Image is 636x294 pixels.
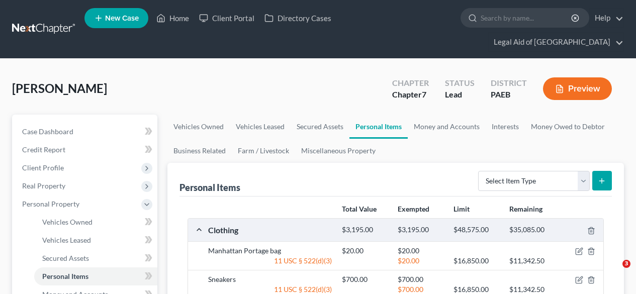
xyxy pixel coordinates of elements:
a: Business Related [167,139,232,163]
a: Vehicles Leased [34,231,157,249]
div: PAEB [491,89,527,101]
div: $16,850.00 [448,256,504,266]
a: Directory Cases [259,9,336,27]
div: 11 USC § 522(d)(3) [203,256,337,266]
a: Help [590,9,623,27]
a: Vehicles Owned [167,115,230,139]
a: Legal Aid of [GEOGRAPHIC_DATA] [489,33,623,51]
a: Personal Items [349,115,408,139]
span: Vehicles Owned [42,218,93,226]
span: Client Profile [22,163,64,172]
span: Personal Property [22,200,79,208]
div: Chapter [392,89,429,101]
div: Chapter [392,77,429,89]
strong: Limit [453,205,470,213]
a: Money Owed to Debtor [525,115,611,139]
div: $20.00 [337,246,393,256]
div: $700.00 [393,274,448,284]
a: Interests [486,115,525,139]
a: Case Dashboard [14,123,157,141]
span: Case Dashboard [22,127,73,136]
span: 3 [622,260,630,268]
div: $700.00 [337,274,393,284]
div: $48,575.00 [448,225,504,235]
strong: Exempted [398,205,429,213]
div: $20.00 [393,256,448,266]
a: Secured Assets [34,249,157,267]
a: Vehicles Owned [34,213,157,231]
div: $11,342.50 [504,256,560,266]
div: Clothing [203,225,337,235]
iframe: Intercom live chat [602,260,626,284]
div: Sneakers [203,274,337,284]
a: Secured Assets [291,115,349,139]
span: Secured Assets [42,254,89,262]
span: 7 [422,89,426,99]
a: Vehicles Leased [230,115,291,139]
a: Credit Report [14,141,157,159]
div: $20.00 [393,246,448,256]
div: District [491,77,527,89]
input: Search by name... [481,9,573,27]
a: Farm / Livestock [232,139,295,163]
div: Lead [445,89,475,101]
span: Credit Report [22,145,65,154]
div: Manhattan Portage bag [203,246,337,256]
div: Personal Items [179,181,240,193]
span: [PERSON_NAME] [12,81,107,95]
strong: Remaining [509,205,542,213]
strong: Total Value [342,205,377,213]
span: Vehicles Leased [42,236,91,244]
span: Personal Items [42,272,88,280]
a: Money and Accounts [408,115,486,139]
a: Home [151,9,194,27]
div: Status [445,77,475,89]
span: New Case [105,15,139,22]
span: Real Property [22,181,65,190]
button: Preview [543,77,612,100]
div: $35,085.00 [504,225,560,235]
div: $3,195.00 [337,225,393,235]
a: Client Portal [194,9,259,27]
div: $3,195.00 [393,225,448,235]
a: Miscellaneous Property [295,139,382,163]
a: Personal Items [34,267,157,285]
